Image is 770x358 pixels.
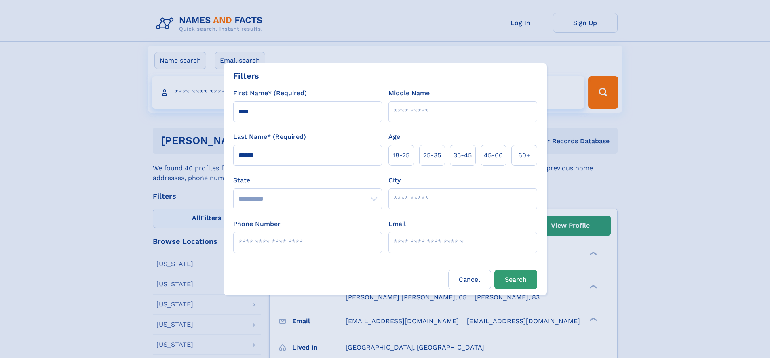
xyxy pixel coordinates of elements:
label: Phone Number [233,219,281,229]
span: 18‑25 [393,151,409,160]
label: Email [388,219,406,229]
label: Age [388,132,400,142]
span: 35‑45 [454,151,472,160]
span: 45‑60 [484,151,503,160]
label: Middle Name [388,88,430,98]
label: Cancel [448,270,491,289]
span: 25‑35 [423,151,441,160]
button: Search [494,270,537,289]
label: Last Name* (Required) [233,132,306,142]
label: State [233,176,382,185]
label: City [388,176,401,185]
label: First Name* (Required) [233,88,307,98]
span: 60+ [518,151,530,160]
div: Filters [233,70,259,82]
